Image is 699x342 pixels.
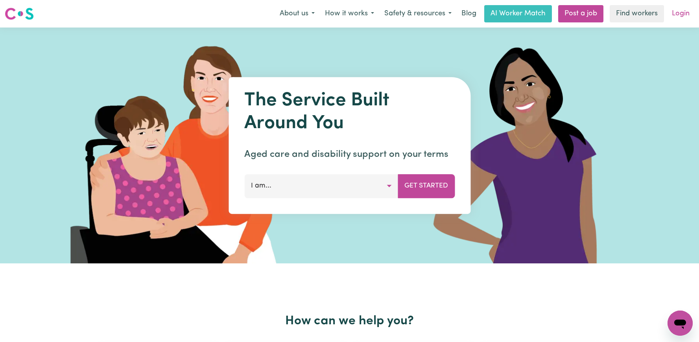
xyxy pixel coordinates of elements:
[398,174,455,198] button: Get Started
[275,6,320,22] button: About us
[379,6,457,22] button: Safety & resources
[457,5,481,22] a: Blog
[244,174,398,198] button: I am...
[484,5,552,22] a: AI Worker Match
[667,5,694,22] a: Login
[5,5,34,23] a: Careseekers logo
[610,5,664,22] a: Find workers
[244,90,455,135] h1: The Service Built Around You
[558,5,603,22] a: Post a job
[95,314,605,329] h2: How can we help you?
[320,6,379,22] button: How it works
[244,147,455,162] p: Aged care and disability support on your terms
[5,7,34,21] img: Careseekers logo
[668,311,693,336] iframe: Button to launch messaging window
